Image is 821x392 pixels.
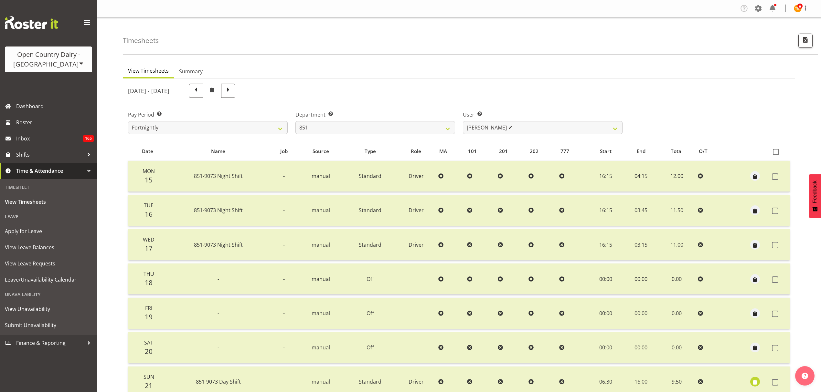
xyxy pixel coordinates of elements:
[658,161,695,192] td: 12.00
[218,344,219,351] span: -
[145,312,153,321] span: 19
[2,288,95,301] div: Unavailability
[794,5,802,12] img: tim-magness10922.jpg
[637,148,645,155] span: End
[658,332,695,363] td: 0.00
[144,270,154,277] span: Thu
[194,241,243,248] span: 851-9073 Night Shift
[411,148,421,155] span: Role
[218,310,219,317] span: -
[499,148,508,155] span: 201
[16,166,84,176] span: Time & Attendance
[123,37,159,44] h4: Timesheets
[145,210,153,219] span: 16
[802,373,808,379] img: help-xxl-2.png
[344,298,397,329] td: Off
[143,168,155,175] span: Mon
[409,241,424,248] span: Driver
[194,207,243,214] span: 851-9073 Night Shift
[2,181,95,194] div: Timesheet
[16,118,94,127] span: Roster
[530,148,538,155] span: 202
[312,275,330,283] span: manual
[587,332,624,363] td: 00:00
[344,229,397,260] td: Standard
[344,263,397,294] td: Off
[312,172,330,180] span: manual
[16,338,84,348] span: Finance & Reporting
[344,332,397,363] td: Off
[295,111,455,119] label: Department
[600,148,612,155] span: Start
[624,332,658,363] td: 00:00
[5,320,92,330] span: Submit Unavailability
[144,339,153,346] span: Sat
[5,226,92,236] span: Apply for Leave
[587,298,624,329] td: 00:00
[699,148,708,155] span: O/T
[5,197,92,207] span: View Timesheets
[313,148,329,155] span: Source
[179,67,203,75] span: Summary
[587,195,624,226] td: 16:15
[463,111,623,119] label: User
[145,381,153,390] span: 21
[658,195,695,226] td: 11.50
[5,275,92,284] span: Leave/Unavailability Calendar
[283,241,285,248] span: -
[409,207,424,214] span: Driver
[624,161,658,192] td: 04:15
[2,301,95,317] a: View Unavailability
[145,244,153,253] span: 17
[365,148,376,155] span: Type
[587,161,624,192] td: 16:15
[283,344,285,351] span: -
[587,229,624,260] td: 16:15
[283,172,285,180] span: -
[128,67,169,75] span: View Timesheets
[658,229,695,260] td: 11.00
[283,275,285,283] span: -
[671,148,683,155] span: Total
[142,148,153,155] span: Date
[283,207,285,214] span: -
[312,378,330,385] span: manual
[409,378,424,385] span: Driver
[439,148,447,155] span: MA
[560,148,569,155] span: 777
[5,242,92,252] span: View Leave Balances
[11,50,86,69] div: Open Country Dairy - [GEOGRAPHIC_DATA]
[312,241,330,248] span: manual
[5,304,92,314] span: View Unavailability
[5,16,58,29] img: Rosterit website logo
[2,239,95,255] a: View Leave Balances
[16,150,84,160] span: Shifts
[312,310,330,317] span: manual
[312,344,330,351] span: manual
[128,87,169,94] h5: [DATE] - [DATE]
[283,310,285,317] span: -
[809,174,821,218] button: Feedback - Show survey
[344,195,397,226] td: Standard
[587,263,624,294] td: 00:00
[2,272,95,288] a: Leave/Unavailability Calendar
[128,111,288,119] label: Pay Period
[409,172,424,180] span: Driver
[624,195,658,226] td: 03:45
[812,181,818,203] span: Feedback
[145,304,152,312] span: Fri
[16,134,83,143] span: Inbox
[5,259,92,268] span: View Leave Requests
[145,278,153,287] span: 18
[624,263,658,294] td: 00:00
[2,223,95,239] a: Apply for Leave
[2,194,95,210] a: View Timesheets
[144,202,154,209] span: Tue
[145,175,153,184] span: 15
[658,263,695,294] td: 0.00
[312,207,330,214] span: manual
[218,275,219,283] span: -
[283,378,285,385] span: -
[2,210,95,223] div: Leave
[16,101,94,111] span: Dashboard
